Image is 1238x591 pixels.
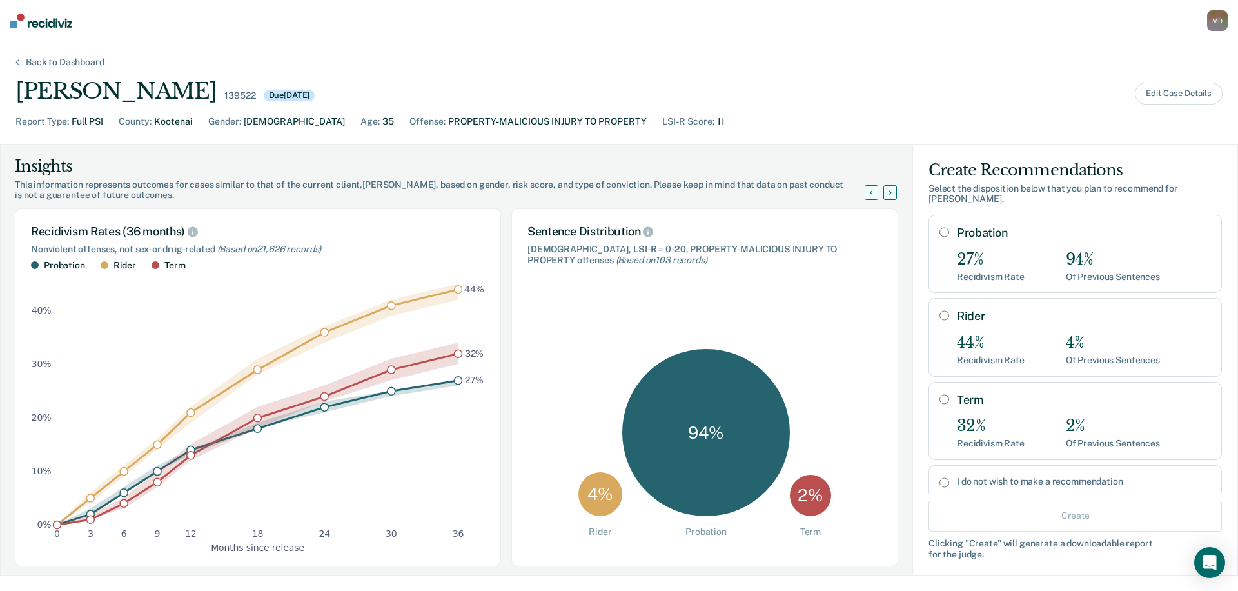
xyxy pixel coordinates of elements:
text: 18 [252,528,264,539]
div: This information represents outcomes for cases similar to that of the current client, [PERSON_NAM... [15,179,880,201]
div: 94 % [622,349,790,517]
button: Create [928,500,1222,531]
div: Probation [44,260,85,271]
div: 35 [382,115,394,128]
div: Offense : [409,115,446,128]
text: 24 [319,528,330,539]
text: 36 [453,528,464,539]
div: Select the disposition below that you plan to recommend for [PERSON_NAME] . [928,183,1222,205]
span: (Based on 103 records ) [616,255,707,265]
g: text [464,284,484,385]
text: 30 [386,528,397,539]
g: x-axis tick label [54,528,464,539]
div: 32% [957,417,1025,436]
div: 139522 [224,90,255,101]
div: Rider [113,260,136,271]
div: County : [119,115,152,128]
g: y-axis tick label [32,305,52,530]
text: 0% [37,519,52,530]
div: Kootenai [154,115,193,128]
div: Due [DATE] [264,90,315,101]
g: x-axis label [211,542,304,552]
div: Of Previous Sentences [1066,438,1160,449]
div: Recidivism Rates (36 months) [31,225,485,239]
label: Probation [957,226,1211,240]
text: 6 [121,528,127,539]
text: 0 [54,528,60,539]
div: Back to Dashboard [10,57,120,68]
div: Open Intercom Messenger [1194,547,1225,578]
div: Of Previous Sentences [1066,355,1160,366]
span: (Based on 21,626 records ) [217,244,322,254]
div: Term [164,260,185,271]
label: Term [957,393,1211,407]
div: Gender : [208,115,241,128]
text: 20% [32,412,52,423]
div: Nonviolent offenses, not sex- or drug-related [31,244,485,255]
text: 12 [185,528,197,539]
div: M D [1207,10,1228,31]
div: [DEMOGRAPHIC_DATA] [244,115,345,128]
div: Create Recommendations [928,160,1222,181]
img: Recidiviz [10,14,72,28]
div: 94% [1066,250,1160,269]
div: Age : [360,115,380,128]
div: 2% [1066,417,1160,436]
div: Sentence Distribution [527,225,882,239]
div: Insights [15,156,880,177]
div: Recidivism Rate [957,355,1025,366]
div: 2 % [790,475,831,516]
label: Rider [957,309,1211,323]
div: Full PSI [72,115,103,128]
text: 9 [155,528,161,539]
div: Of Previous Sentences [1066,272,1160,283]
div: Rider [589,526,611,537]
div: Recidivism Rate [957,272,1025,283]
text: 3 [88,528,93,539]
div: Clicking " Create " will generate a downloadable report for the judge. [928,537,1222,559]
button: Edit Case Details [1135,83,1223,105]
div: PROPERTY-MALICIOUS INJURY TO PROPERTY [448,115,647,128]
button: MD [1207,10,1228,31]
div: Term [800,526,821,537]
div: 11 [717,115,725,128]
div: Report Type : [15,115,69,128]
div: Recidivism Rate [957,438,1025,449]
text: 32% [465,348,484,358]
div: 27% [957,250,1025,269]
div: [PERSON_NAME] [15,78,217,105]
div: 4% [1066,334,1160,352]
text: 27% [465,375,484,385]
text: 40% [32,305,52,316]
div: LSI-R Score : [662,115,714,128]
g: area [57,284,458,525]
text: 30% [32,359,52,369]
div: 44% [957,334,1025,352]
div: 4 % [578,472,622,516]
text: 44% [464,284,484,294]
div: Probation [685,526,727,537]
label: I do not wish to make a recommendation [957,476,1211,487]
text: Months since release [211,542,304,552]
text: 10% [32,466,52,476]
div: [DEMOGRAPHIC_DATA], LSI-R = 0-20, PROPERTY-MALICIOUS INJURY TO PROPERTY offenses [527,244,882,266]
